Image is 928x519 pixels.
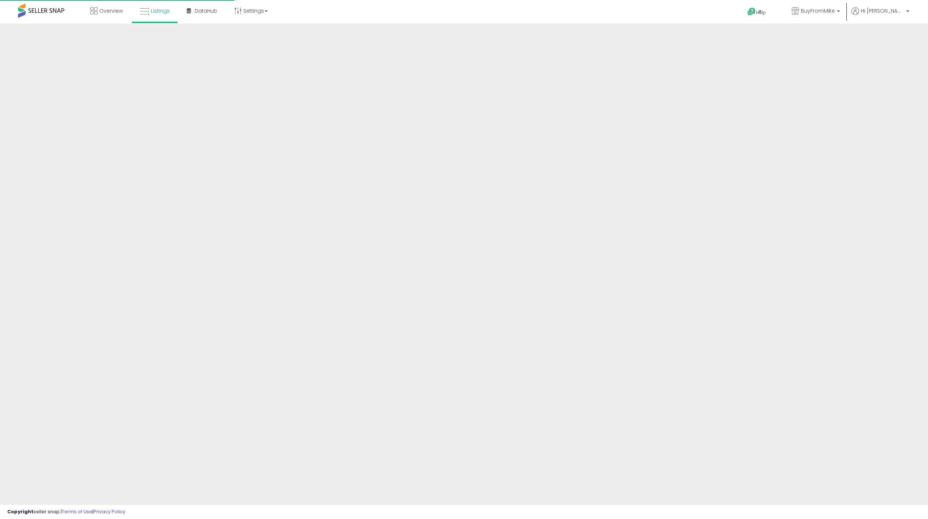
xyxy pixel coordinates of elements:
span: Help [756,9,766,16]
span: Overview [99,7,123,14]
a: Hi [PERSON_NAME] [851,7,909,23]
span: Listings [151,7,170,14]
span: DataHub [195,7,217,14]
i: Get Help [747,7,756,16]
a: Help [742,2,780,23]
span: Hi [PERSON_NAME] [861,7,904,14]
span: BuyFromMike [801,7,835,14]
